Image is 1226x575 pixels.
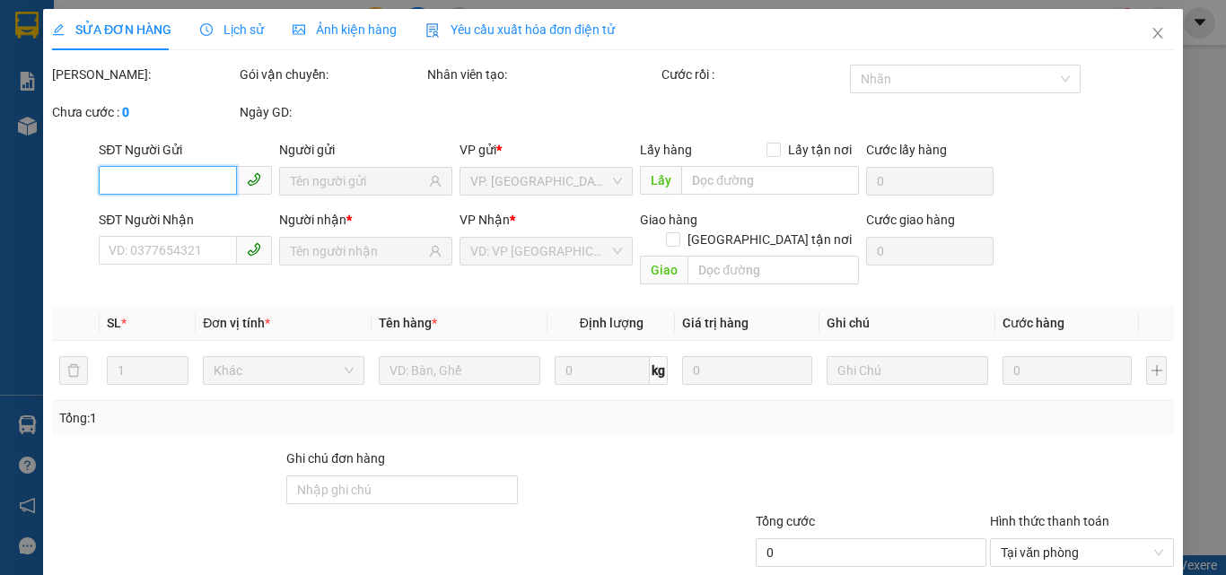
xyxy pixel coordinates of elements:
[1001,539,1163,566] span: Tại văn phòng
[460,140,633,160] div: VP gửi
[1146,356,1167,385] button: plus
[579,316,643,330] span: Định lượng
[200,22,264,37] span: Lịch sử
[107,316,121,330] span: SL
[990,514,1109,528] label: Hình thức thanh toán
[200,23,213,36] span: clock-circle
[640,213,697,227] span: Giao hàng
[425,22,615,37] span: Yêu cầu xuất hóa đơn điện tử
[1003,356,1132,385] input: 0
[379,316,437,330] span: Tên hàng
[293,23,305,36] span: picture
[427,65,658,84] div: Nhân viên tạo:
[286,475,517,504] input: Ghi chú đơn hàng
[681,166,858,195] input: Dọc đường
[425,23,440,38] img: icon
[52,65,236,84] div: [PERSON_NAME]:
[279,210,452,230] div: Người nhận
[1151,26,1165,40] span: close
[865,213,954,227] label: Cước giao hàng
[59,408,475,428] div: Tổng: 1
[429,175,442,187] span: user
[52,23,65,36] span: edit
[865,237,994,266] input: Cước giao hàng
[756,514,815,528] span: Tổng cước
[286,451,385,466] label: Ghi chú đơn hàng
[679,230,858,249] span: [GEOGRAPHIC_DATA] tận nơi
[865,167,994,196] input: Cước lấy hàng
[640,143,692,157] span: Lấy hàng
[865,143,946,157] label: Cước lấy hàng
[640,256,687,284] span: Giao
[240,65,424,84] div: Gói vận chuyển:
[650,356,668,385] span: kg
[290,241,425,261] input: Tên người nhận
[240,102,424,122] div: Ngày GD:
[827,356,988,385] input: Ghi Chú
[279,140,452,160] div: Người gửi
[819,306,995,341] th: Ghi chú
[59,356,88,385] button: delete
[52,102,236,122] div: Chưa cước :
[214,357,354,384] span: Khác
[247,172,261,187] span: phone
[429,245,442,257] span: user
[682,316,749,330] span: Giá trị hàng
[682,356,811,385] input: 0
[99,140,272,160] div: SĐT Người Gửi
[661,65,845,84] div: Cước rồi :
[470,168,622,195] span: VP. Đồng Phước
[99,210,272,230] div: SĐT Người Nhận
[379,356,540,385] input: VD: Bàn, Ghế
[1003,316,1064,330] span: Cước hàng
[640,166,681,195] span: Lấy
[203,316,270,330] span: Đơn vị tính
[52,22,171,37] span: SỬA ĐƠN HÀNG
[460,213,510,227] span: VP Nhận
[122,105,129,119] b: 0
[290,171,425,191] input: Tên người gửi
[780,140,858,160] span: Lấy tận nơi
[247,242,261,257] span: phone
[293,22,397,37] span: Ảnh kiện hàng
[687,256,858,284] input: Dọc đường
[1133,9,1183,59] button: Close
